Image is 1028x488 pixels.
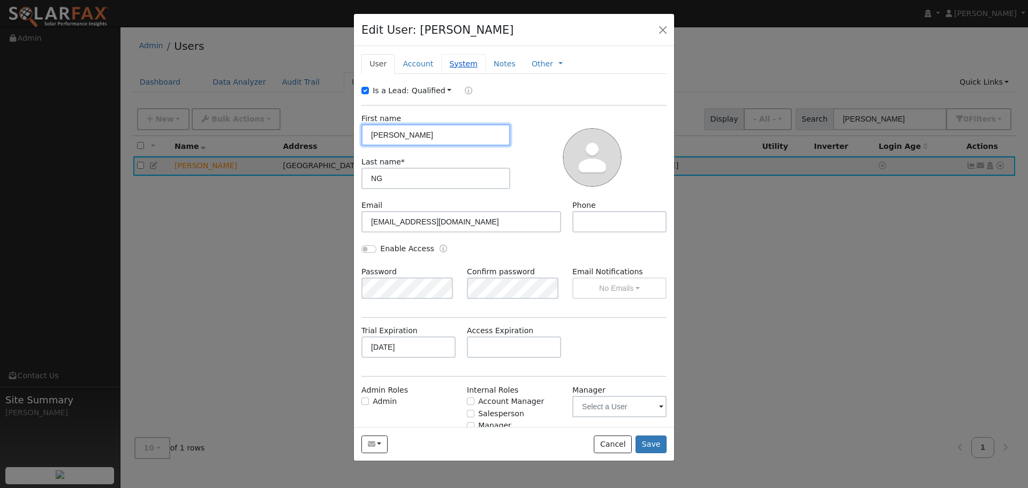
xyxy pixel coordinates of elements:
input: Admin [361,397,369,405]
a: System [441,54,486,74]
input: Account Manager [467,397,474,405]
label: Trial Expiration [361,325,418,336]
button: Save [636,436,667,454]
label: Last name [361,156,405,168]
label: Manager [478,420,511,431]
a: Lead [457,85,472,97]
label: First name [361,113,401,124]
label: Password [361,266,397,277]
label: Is a Lead: [373,85,409,96]
span: Required [401,157,405,166]
label: Account Manager [478,396,544,407]
h4: Edit User: [PERSON_NAME] [361,21,514,39]
label: Internal Roles [467,385,518,396]
a: User [361,54,395,74]
a: Account [395,54,441,74]
label: Admin Roles [361,385,408,396]
input: Salesperson [467,410,474,417]
label: Email Notifications [572,266,667,277]
input: Select a User [572,396,667,417]
button: patrickngrts@gmail.com [361,436,388,454]
a: Other [532,58,553,70]
a: Qualified [412,86,452,95]
a: Enable Access [440,243,447,256]
label: Salesperson [478,408,524,419]
label: Admin [373,396,397,407]
label: Email [361,200,382,211]
label: Confirm password [467,266,535,277]
label: Enable Access [380,243,434,254]
input: Manager [467,422,474,430]
a: Notes [486,54,524,74]
input: Is a Lead: [361,87,369,94]
label: Phone [572,200,596,211]
label: Manager [572,385,606,396]
button: Cancel [594,436,632,454]
label: Access Expiration [467,325,533,336]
